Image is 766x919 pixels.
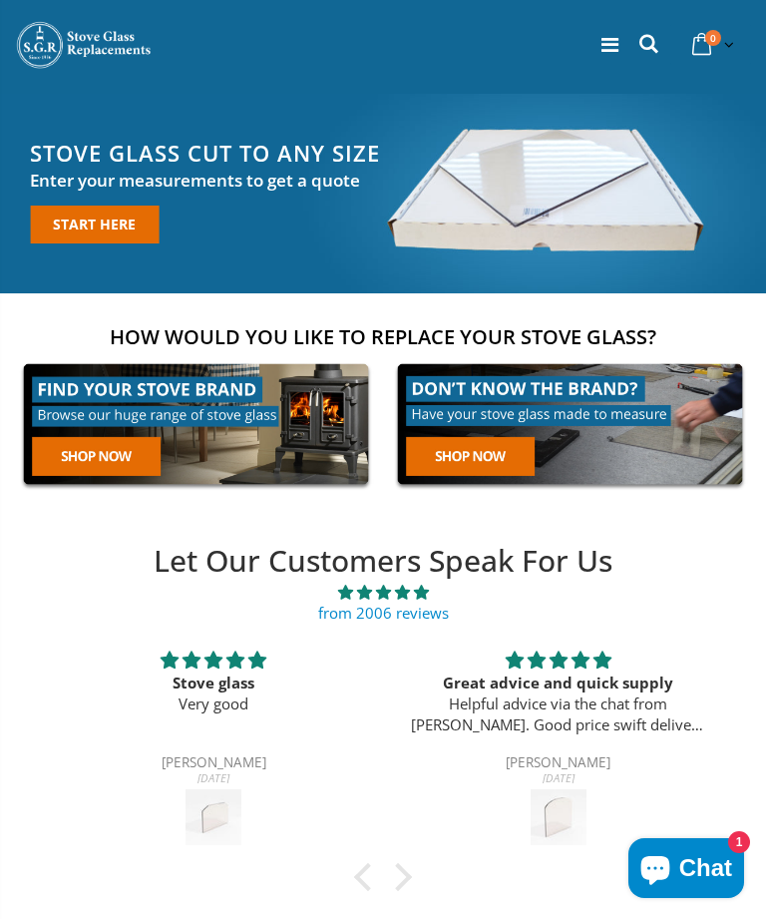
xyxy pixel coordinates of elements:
[30,170,380,193] h3: Enter your measurements to get a quote
[410,693,707,735] p: Helpful advice via the chat from [PERSON_NAME]. Good price swift delivery and now installation by...
[410,673,707,693] div: Great advice and quick supply
[186,789,241,845] img: B & Q Beldray EH0690 Stove Glass - 250mm x 185mm (Top Corners Cut)
[65,648,362,673] div: 5 stars
[15,355,377,493] img: find-your-brand-cta_9b334d5d-5c94-48ed-825f-d7972bbdebd0.jpg
[30,142,380,164] h2: Stove glass cut to any size
[622,838,750,903] inbox-online-store-chat: Shopify online store chat
[30,206,159,243] a: Start here
[684,25,738,64] a: 0
[413,735,703,820] div: [DATE]
[410,756,707,772] div: [PERSON_NAME]
[318,603,449,623] a: from 2006 reviews
[38,582,727,603] span: 4.90 stars
[38,582,727,624] a: 4.90 stars from 2006 reviews
[69,735,359,820] div: [DATE]
[705,30,721,46] span: 0
[15,20,155,70] img: Stove Glass Replacement
[15,323,751,350] h2: How would you like to replace your stove glass?
[531,789,586,845] img: Efel Harmony 13 Stove Glass - 268mm x 250mm (Arched Top)
[65,673,362,693] div: Stove glass
[410,648,707,673] div: 5 stars
[389,355,751,493] img: made-to-measure-cta_2cd95ceb-d519-4648-b0cf-d2d338fdf11f.jpg
[38,541,727,582] h2: Let Our Customers Speak For Us
[601,31,618,58] a: Menu
[65,693,362,714] p: Very good
[65,756,362,772] div: [PERSON_NAME]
